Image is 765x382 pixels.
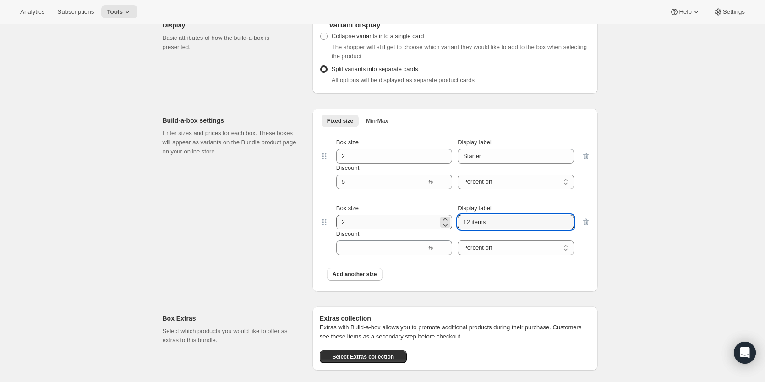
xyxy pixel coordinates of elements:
[107,8,123,16] span: Tools
[320,323,590,341] p: Extras with Build-a-box allows you to promote additional products during their purchase. Customer...
[458,205,492,212] span: Display label
[163,116,298,125] h2: Build-a-box settings
[163,327,298,345] p: Select which products you would like to offer as extras to this bundle.
[332,353,394,360] span: Select Extras collection
[336,230,360,237] span: Discount
[336,164,360,171] span: Discount
[332,44,587,60] span: The shopper will still get to choose which variant they would like to add to the box when selecti...
[163,21,298,30] h2: Display
[458,149,574,164] input: Display label
[163,314,298,323] h2: Box Extras
[708,5,750,18] button: Settings
[336,139,359,146] span: Box size
[723,8,745,16] span: Settings
[336,215,438,229] input: Box size
[664,5,706,18] button: Help
[428,178,433,185] span: %
[57,8,94,16] span: Subscriptions
[101,5,137,18] button: Tools
[366,117,388,125] span: Min-Max
[428,244,433,251] span: %
[332,65,418,72] span: Split variants into separate cards
[458,215,574,229] input: Display label
[163,129,298,156] p: Enter sizes and prices for each box. These boxes will appear as variants on the Bundle product pa...
[320,350,407,363] button: Select Extras collection
[458,139,492,146] span: Display label
[320,314,590,323] h6: Extras collection
[163,33,298,52] p: Basic attributes of how the build-a-box is presented.
[327,268,382,281] button: Add another size
[333,271,377,278] span: Add another size
[336,149,438,164] input: Box size
[327,117,353,125] span: Fixed size
[679,8,691,16] span: Help
[336,205,359,212] span: Box size
[734,342,756,364] div: Open Intercom Messenger
[20,8,44,16] span: Analytics
[52,5,99,18] button: Subscriptions
[15,5,50,18] button: Analytics
[320,21,590,30] div: Variant display
[332,76,475,83] span: All options will be displayed as separate product cards
[332,33,424,39] span: Collapse variants into a single card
